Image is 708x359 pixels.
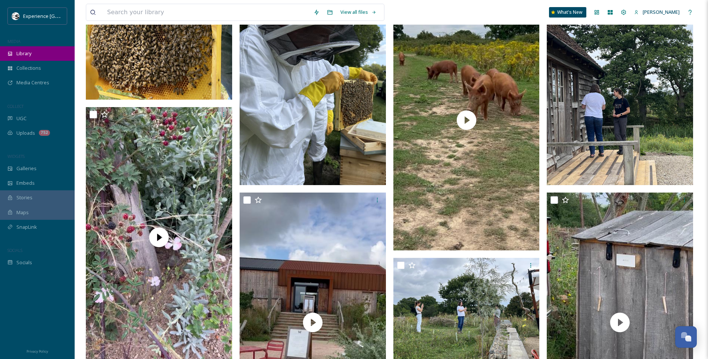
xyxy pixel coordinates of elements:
a: [PERSON_NAME] [630,5,683,19]
span: SOCIALS [7,247,22,253]
span: WIDGETS [7,153,25,159]
span: Stories [16,194,32,201]
span: SnapLink [16,224,37,231]
a: What's New [549,7,586,18]
input: Search your library [103,4,310,21]
a: Privacy Policy [26,346,48,355]
a: View all files [337,5,380,19]
span: Galleries [16,165,37,172]
div: 752 [39,130,50,136]
span: Socials [16,259,32,266]
span: Embeds [16,179,35,187]
span: COLLECT [7,103,24,109]
img: WSCC%20ES%20Socials%20Icon%20-%20Secondary%20-%20Black.jpg [12,12,19,20]
span: UGC [16,115,26,122]
span: Collections [16,65,41,72]
span: Experience [GEOGRAPHIC_DATA] [23,12,97,19]
span: Library [16,50,31,57]
button: Open Chat [675,326,697,348]
span: [PERSON_NAME] [643,9,680,15]
span: Privacy Policy [26,349,48,354]
span: Media Centres [16,79,49,86]
span: MEDIA [7,38,21,44]
span: Uploads [16,129,35,137]
span: Maps [16,209,29,216]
